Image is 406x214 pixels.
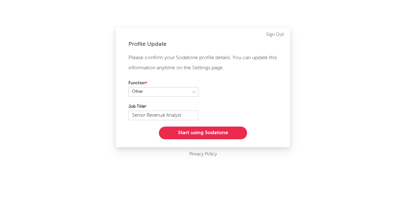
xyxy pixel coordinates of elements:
[128,53,278,73] p: Please confirm your Sodatone profile details. You can update this information anytime on the Sett...
[159,127,247,139] button: Start using Sodatone
[189,150,217,158] a: Privacy Policy
[128,40,278,48] div: Profile Update
[128,79,198,87] label: Function
[266,31,284,38] a: Sign Out
[128,103,198,111] label: Job Title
